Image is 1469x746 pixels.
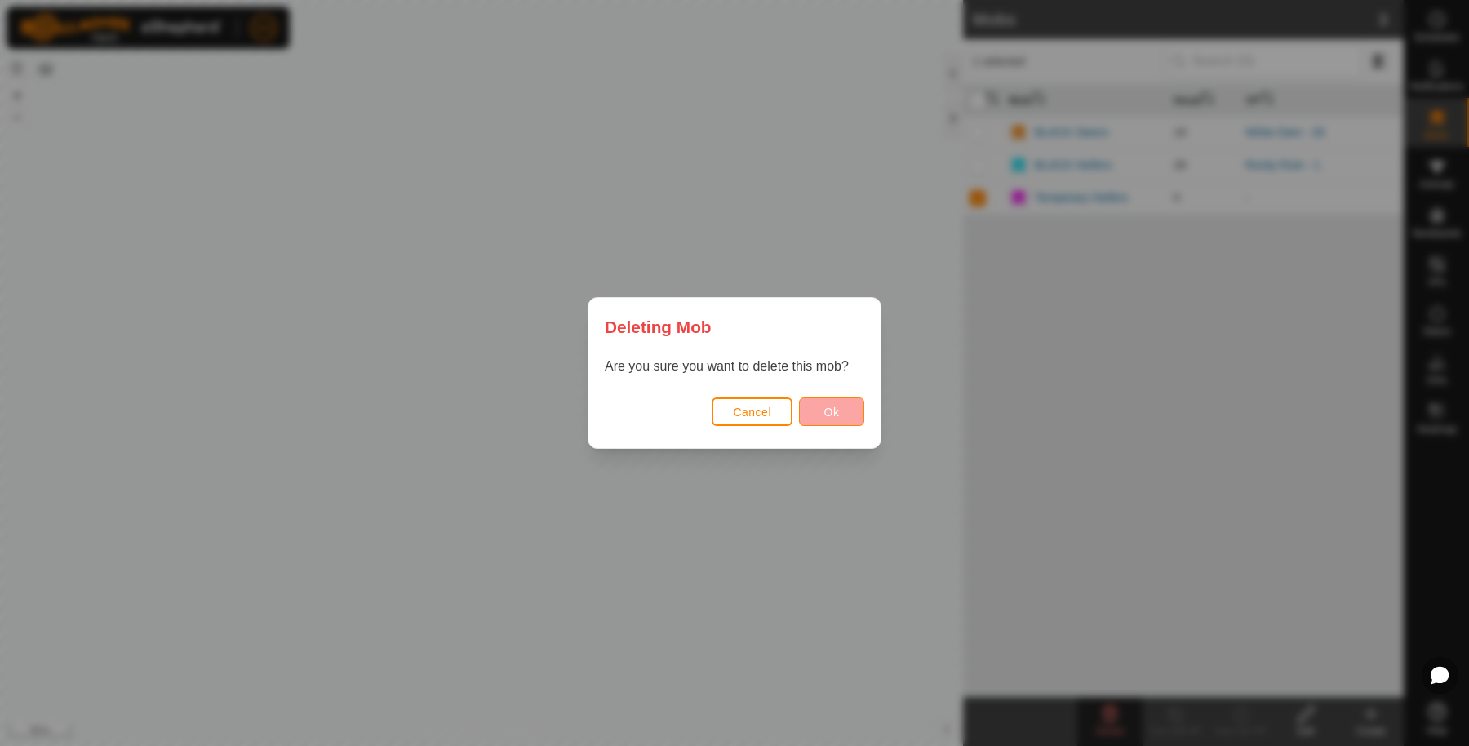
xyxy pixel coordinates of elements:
[605,357,864,376] p: Are you sure you want to delete this mob?
[799,397,864,426] button: Ok
[712,397,792,426] button: Cancel
[605,314,712,340] span: Deleting Mob
[824,406,840,419] span: Ok
[733,406,771,419] span: Cancel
